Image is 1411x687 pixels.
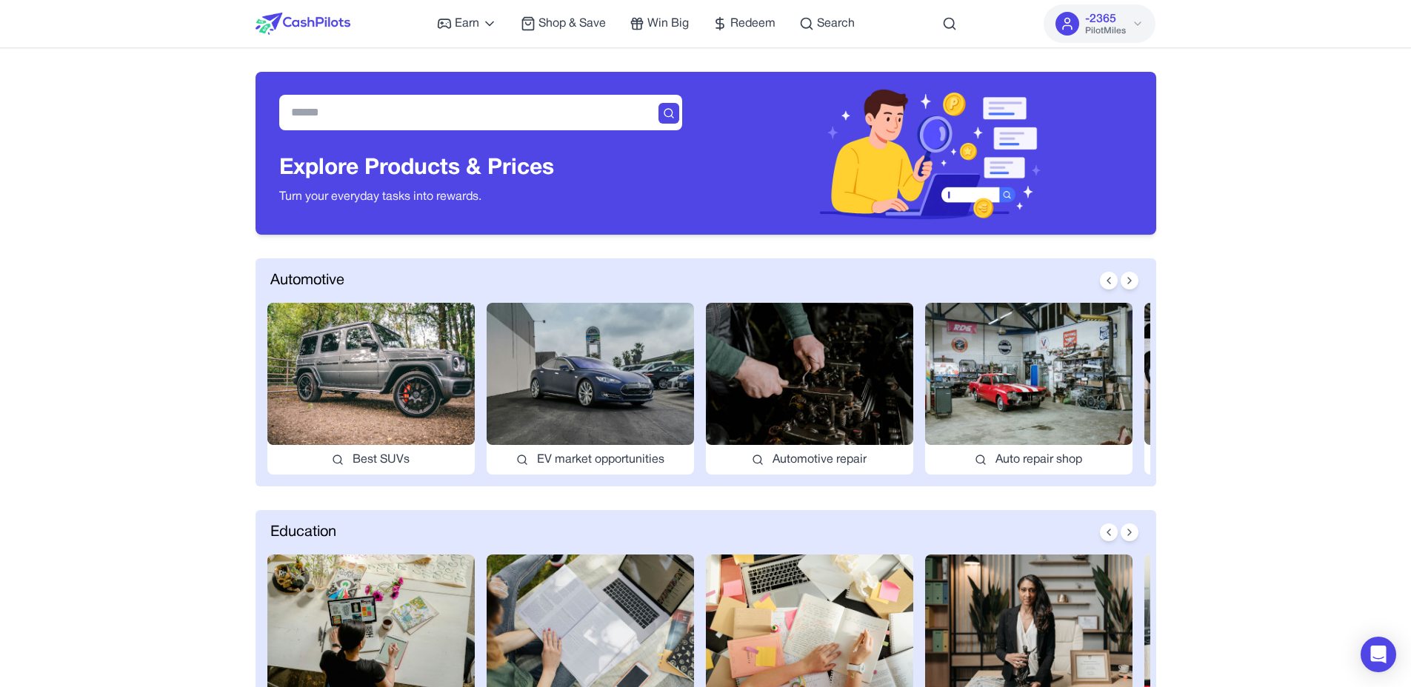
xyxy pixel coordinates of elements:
button: -2365PilotMiles [1044,4,1155,43]
span: Search [817,15,855,33]
span: Shop & Save [538,15,606,33]
span: Education [270,522,336,543]
span: -2365 [1085,10,1116,28]
span: EV market opportunities [537,451,664,469]
img: Header decoration [817,72,1045,235]
img: CashPilots Logo [256,13,350,35]
div: Open Intercom Messenger [1361,637,1396,672]
a: Win Big [630,15,689,33]
span: Earn [455,15,479,33]
span: Redeem [730,15,775,33]
span: Win Big [647,15,689,33]
p: Turn your everyday tasks into rewards. [279,188,554,206]
a: Redeem [713,15,775,33]
span: PilotMiles [1085,25,1126,37]
a: Earn [437,15,497,33]
span: Automotive repair [773,451,867,469]
span: Auto repair shop [995,451,1082,469]
h3: Explore Products & Prices [279,155,554,182]
span: Best SUVs [353,451,410,469]
span: Automotive [270,270,344,291]
a: Shop & Save [521,15,606,33]
a: Search [799,15,855,33]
